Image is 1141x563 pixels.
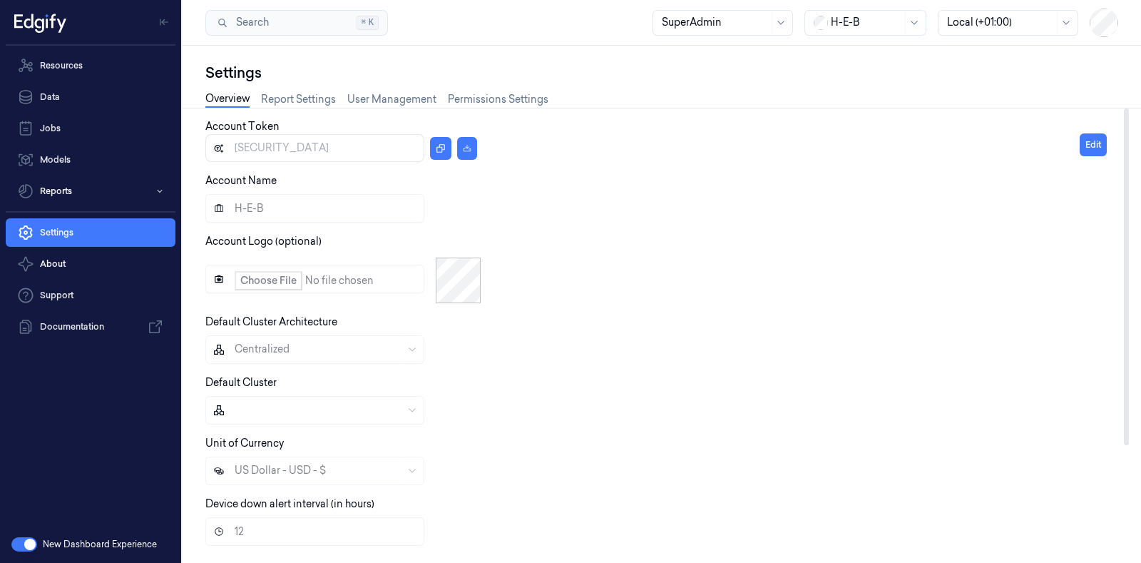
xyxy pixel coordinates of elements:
div: Settings [205,63,1118,83]
a: Jobs [6,114,175,143]
button: Search⌘K [205,10,388,36]
input: Account Logo (optional) [205,265,424,293]
label: Unit of Currency [205,437,284,450]
a: Documentation [6,313,175,341]
label: Account Logo (optional) [205,235,322,248]
button: Reports [6,177,175,206]
a: Permissions Settings [448,92,548,107]
a: Resources [6,51,175,80]
a: User Management [347,92,436,107]
a: Settings [6,218,175,247]
input: Account Name [205,194,424,223]
button: About [6,250,175,278]
label: Account Token [205,120,280,133]
a: Overview [205,91,250,108]
a: Data [6,83,175,111]
input: Device down alert interval (in hours) [205,517,424,546]
span: Search [230,15,269,30]
a: Models [6,146,175,174]
a: Support [6,281,175,310]
a: Report Settings [261,92,336,107]
button: Edit [1080,133,1107,156]
label: Default Cluster Architecture [205,315,337,328]
label: Device down alert interval (in hours) [205,497,374,510]
button: Toggle Navigation [153,11,175,34]
label: Account Name [205,174,277,187]
label: Default Cluster [205,376,277,389]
